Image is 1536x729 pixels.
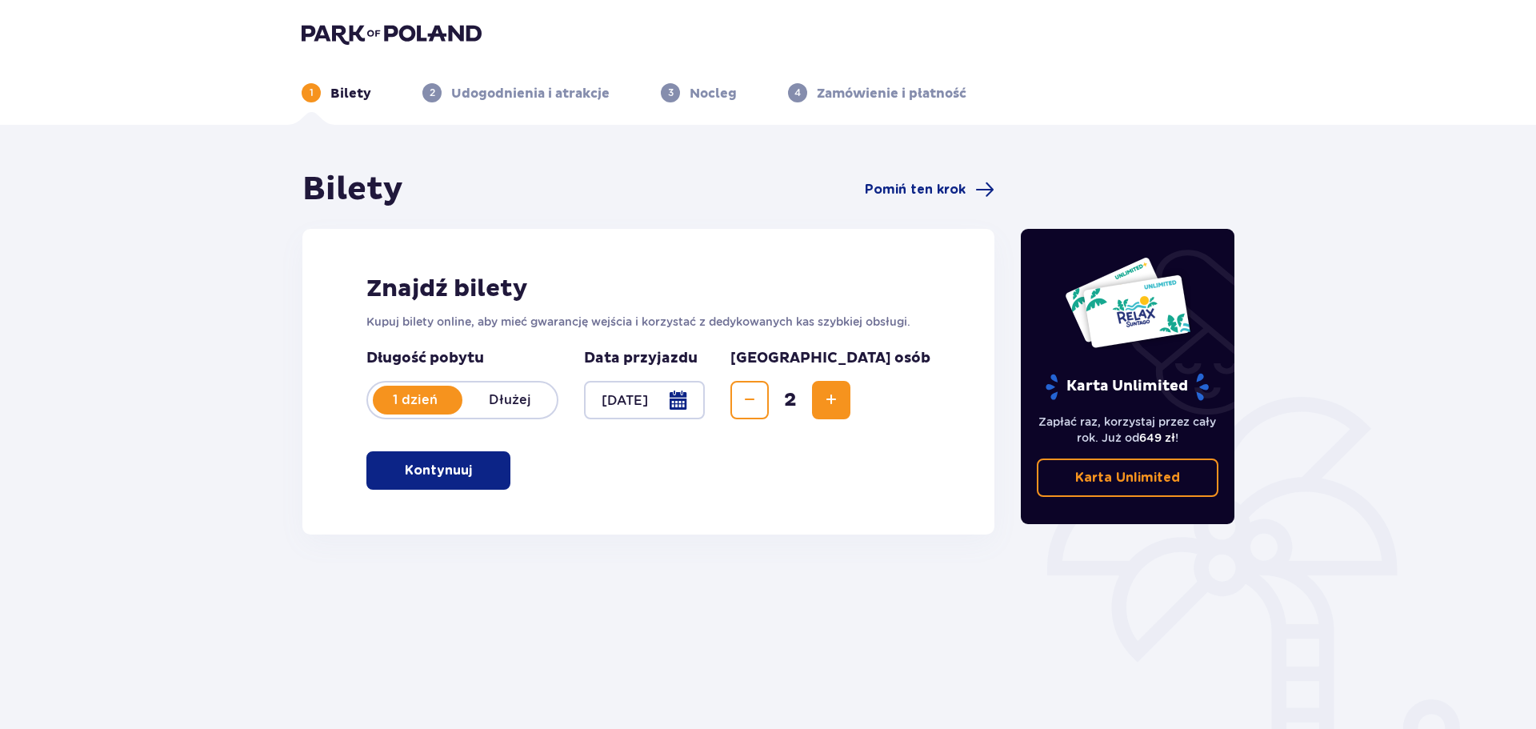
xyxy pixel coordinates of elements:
[302,22,482,45] img: Park of Poland logo
[1075,469,1180,487] p: Karta Unlimited
[772,388,809,412] span: 2
[668,86,674,100] p: 3
[1037,414,1219,446] p: Zapłać raz, korzystaj przez cały rok. Już od !
[366,349,558,368] p: Długość pobytu
[812,381,850,419] button: Increase
[817,85,966,102] p: Zamówienie i płatność
[794,86,801,100] p: 4
[405,462,472,479] p: Kontynuuj
[302,170,403,210] h1: Bilety
[584,349,698,368] p: Data przyjazdu
[368,391,462,409] p: 1 dzień
[1139,431,1175,444] span: 649 zł
[330,85,371,102] p: Bilety
[366,274,930,304] h2: Znajdź bilety
[865,180,994,199] a: Pomiń ten krok
[690,85,737,102] p: Nocleg
[451,85,610,102] p: Udogodnienia i atrakcje
[1044,373,1210,401] p: Karta Unlimited
[310,86,314,100] p: 1
[730,381,769,419] button: Decrease
[430,86,435,100] p: 2
[462,391,557,409] p: Dłużej
[865,181,966,198] span: Pomiń ten krok
[366,314,930,330] p: Kupuj bilety online, aby mieć gwarancję wejścia i korzystać z dedykowanych kas szybkiej obsługi.
[1037,459,1219,497] a: Karta Unlimited
[366,451,510,490] button: Kontynuuj
[730,349,930,368] p: [GEOGRAPHIC_DATA] osób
